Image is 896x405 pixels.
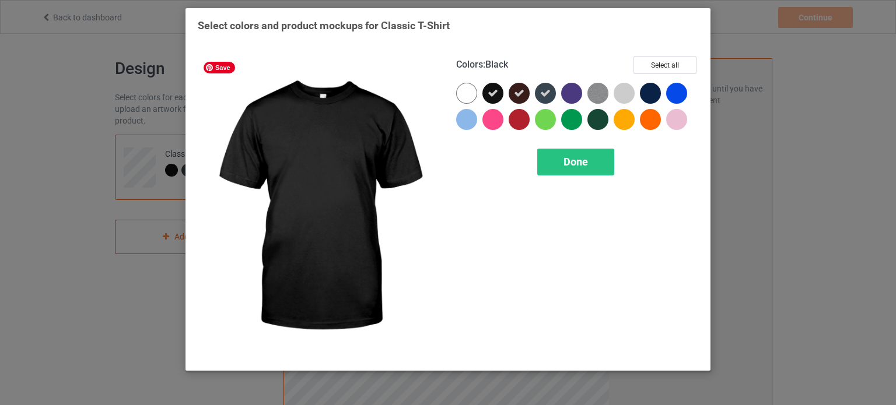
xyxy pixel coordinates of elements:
[456,59,483,70] span: Colors
[633,56,696,74] button: Select all
[204,62,235,73] span: Save
[563,156,588,168] span: Done
[198,19,450,31] span: Select colors and product mockups for Classic T-Shirt
[587,83,608,104] img: heather_texture.png
[456,59,508,71] h4: :
[485,59,508,70] span: Black
[198,56,440,358] img: regular.jpg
